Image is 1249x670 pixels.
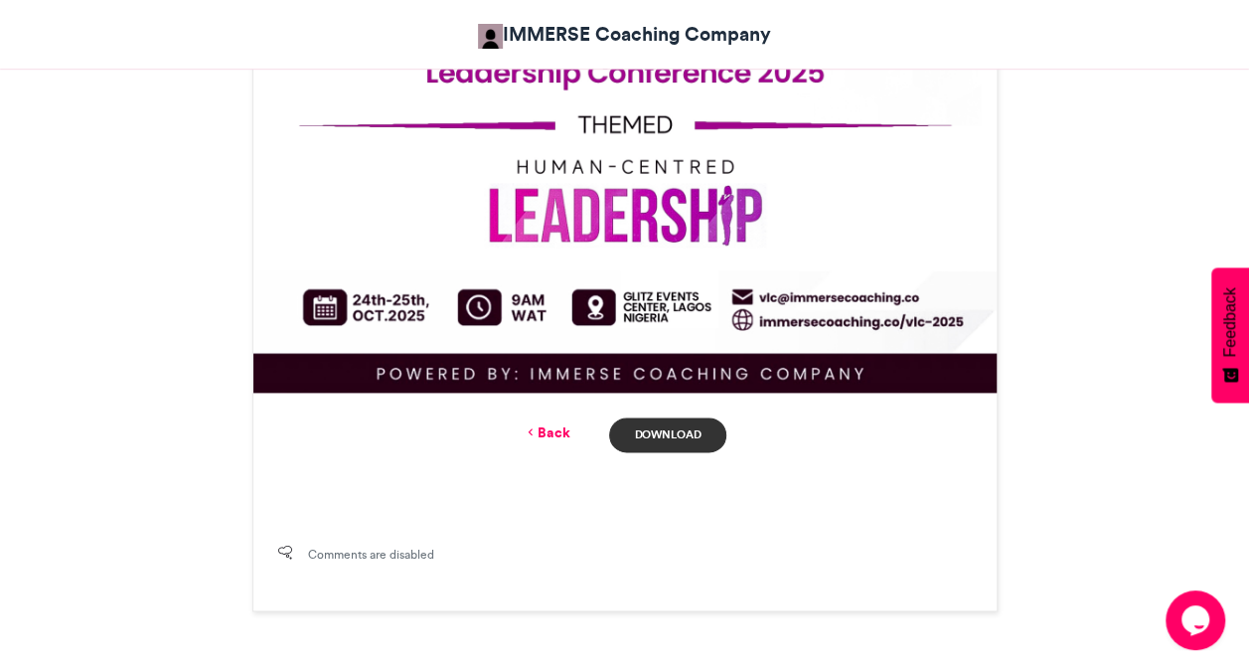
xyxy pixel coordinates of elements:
button: Feedback - Show survey [1211,267,1249,403]
a: Back [523,422,569,443]
iframe: chat widget [1166,590,1229,650]
a: IMMERSE Coaching Company [478,20,771,49]
a: Download [609,418,725,452]
span: Feedback [1221,287,1239,357]
span: Comments are disabled [308,546,434,564]
img: IMMERSE Coaching Company [478,24,503,49]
